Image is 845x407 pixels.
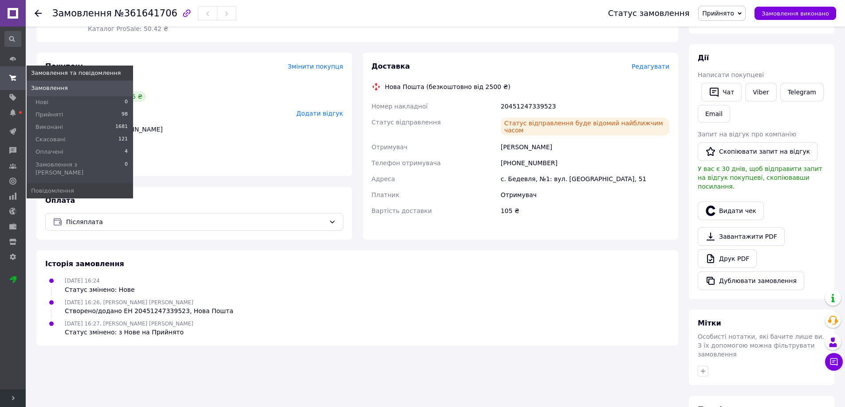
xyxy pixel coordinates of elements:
[499,155,671,171] div: [PHONE_NUMBER]
[702,10,734,17] span: Прийнято
[608,9,690,18] div: Статус замовлення
[698,319,721,327] span: Мітки
[745,83,776,101] a: Viber
[499,203,671,219] div: 105 ₴
[35,161,125,177] span: Замовлення з [PERSON_NAME]
[698,165,822,190] span: У вас є 30 днів, щоб відправити запит на відгук покупцеві, скопіювавши посилання.
[698,142,817,161] button: Скопіювати запит на відгук
[372,191,400,198] span: Платник
[35,123,63,131] span: Виконані
[65,328,193,337] div: Статус змінено: з Нове на Прийнято
[125,148,128,156] span: 4
[118,136,128,143] span: 121
[31,69,121,77] span: Замовлення та повідомлення
[65,321,193,327] span: [DATE] 16:27, [PERSON_NAME] [PERSON_NAME]
[115,123,128,131] span: 1681
[125,161,128,177] span: 0
[698,227,785,246] a: Завантажити PDF
[501,118,669,136] div: Статус відправлення буде відомий найближчим часом
[499,139,671,155] div: [PERSON_NAME]
[65,299,193,306] span: [DATE] 16:26, [PERSON_NAME] [PERSON_NAME]
[45,260,124,268] span: Історія замовлення
[372,62,410,70] span: Доставка
[383,82,513,91] div: Нова Пошта (безкоштовно від 2500 ₴)
[31,84,68,92] span: Замовлення
[698,271,804,290] button: Дублювати замовлення
[35,9,42,18] div: Повернутися назад
[698,202,764,220] button: Видати чек
[65,278,100,284] span: [DATE] 16:24
[701,83,742,101] button: Чат
[114,8,177,19] span: №361641706
[698,131,796,138] span: Запит на відгук про компанію
[45,196,75,205] span: Оплата
[632,63,669,70] span: Редагувати
[755,7,836,20] button: Замовлення виконано
[35,111,63,119] span: Прийняті
[65,306,233,315] div: Створено/додано ЕН 20451247339523, Нова Пошта
[372,119,441,126] span: Статус відправлення
[372,207,432,214] span: Вартість доставки
[372,143,408,151] span: Отримувач
[288,63,343,70] span: Змінити покупця
[296,110,343,117] span: Додати відгук
[35,136,66,143] span: Скасовані
[499,187,671,203] div: Отримувач
[45,62,85,70] span: Покупець
[88,25,168,32] span: Каталог ProSale: 50.42 ₴
[698,333,824,358] span: Особисті нотатки, які бачите лише ви. З їх допомогою можна фільтрувати замовлення
[698,249,757,268] a: Друк PDF
[35,148,63,156] span: Оплачені
[122,111,128,119] span: 98
[762,10,829,17] span: Замовлення виконано
[27,81,133,96] a: Замовлення
[31,187,74,195] span: Повідомлення
[35,98,48,106] span: Нові
[698,105,730,123] button: Email
[780,83,824,101] a: Telegram
[499,171,671,187] div: с. Бедевля, №1: вул. [GEOGRAPHIC_DATA], 51
[698,54,709,62] span: Дії
[372,175,395,182] span: Адреса
[27,183,133,198] a: Повідомлення
[52,8,112,19] span: Замовлення
[372,159,441,167] span: Телефон отримувача
[125,98,128,106] span: 0
[825,353,843,371] button: Чат з покупцем
[372,103,428,110] span: Номер накладної
[66,217,325,227] span: Післяплата
[698,71,764,78] span: Написати покупцеві
[499,98,671,114] div: 20451247339523
[65,285,135,294] div: Статус змінено: Нове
